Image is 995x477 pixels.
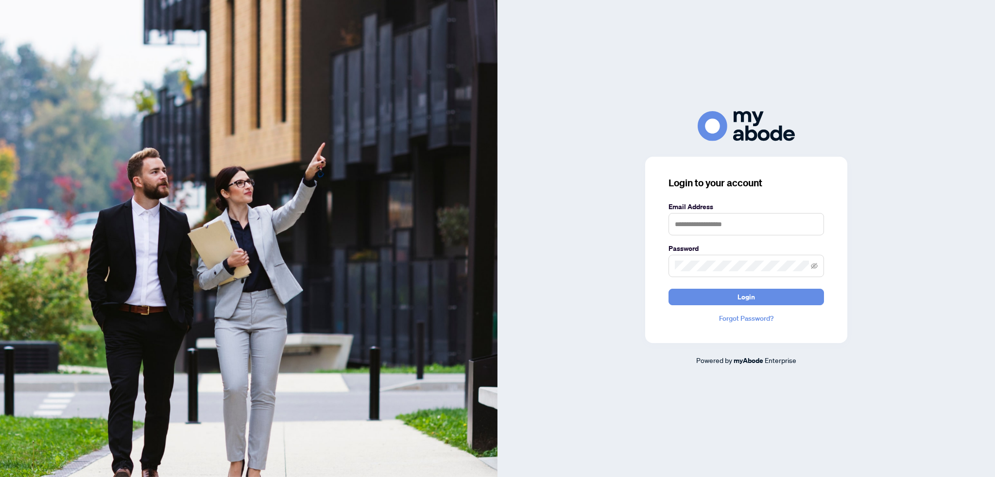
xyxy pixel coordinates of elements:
[669,289,824,305] button: Login
[669,243,824,254] label: Password
[669,176,824,190] h3: Login to your account
[738,289,755,305] span: Login
[696,356,732,364] span: Powered by
[811,263,818,269] span: eye-invisible
[734,355,763,366] a: myAbode
[669,313,824,324] a: Forgot Password?
[765,356,796,364] span: Enterprise
[698,111,795,141] img: ma-logo
[669,201,824,212] label: Email Address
